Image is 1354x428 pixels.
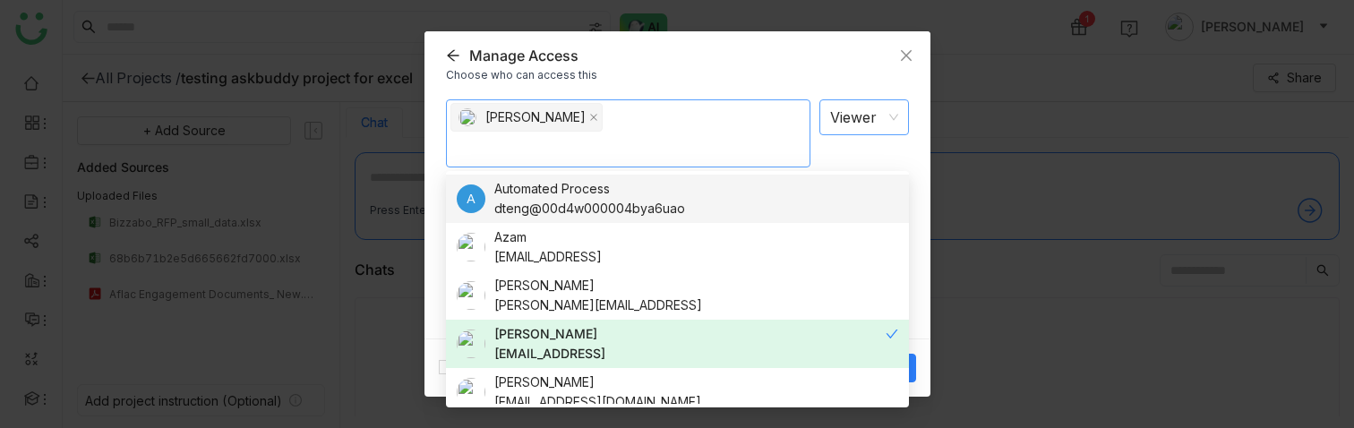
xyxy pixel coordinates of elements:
nz-option-item: Chandramani Tiwary [446,320,909,368]
nz-option-item: Chandramani Tiwary [446,368,909,416]
img: 660678f9f7baa80c65ae30ae [457,378,485,407]
nz-select-item: Viewer [830,100,898,134]
img: 61307121755ca5673e314e4d [457,330,485,358]
div: [PERSON_NAME] [485,104,586,131]
div: [PERSON_NAME] [494,324,605,344]
img: 61307121755ca5673e314e4d [458,108,476,126]
div: [PERSON_NAME] [494,372,701,392]
div: Automated Process [494,179,685,199]
div: A [457,184,485,213]
img: 65e18fe510d89361be49e72a [457,281,485,310]
nz-select-item: Chandramani Tiwary [450,103,603,132]
div: Manage Access [469,46,578,65]
div: [EMAIL_ADDRESS] [494,247,602,267]
img: 674d89a9214ab7245c729511 [457,233,485,261]
div: [PERSON_NAME] [494,276,702,295]
nz-option-item: Automated Process [446,175,909,223]
div: dteng@00d4w000004bya6uao [494,199,685,218]
nz-option-item: Azam [446,223,909,271]
div: Azam [494,227,602,247]
nz-option-item: Azhar Uddin [446,271,909,320]
div: Choose who can access this [446,65,909,85]
button: Close [882,31,930,80]
div: [EMAIL_ADDRESS] [494,344,605,364]
div: [PERSON_NAME][EMAIL_ADDRESS] [494,295,702,315]
div: [EMAIL_ADDRESS][DOMAIN_NAME] [494,392,701,412]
